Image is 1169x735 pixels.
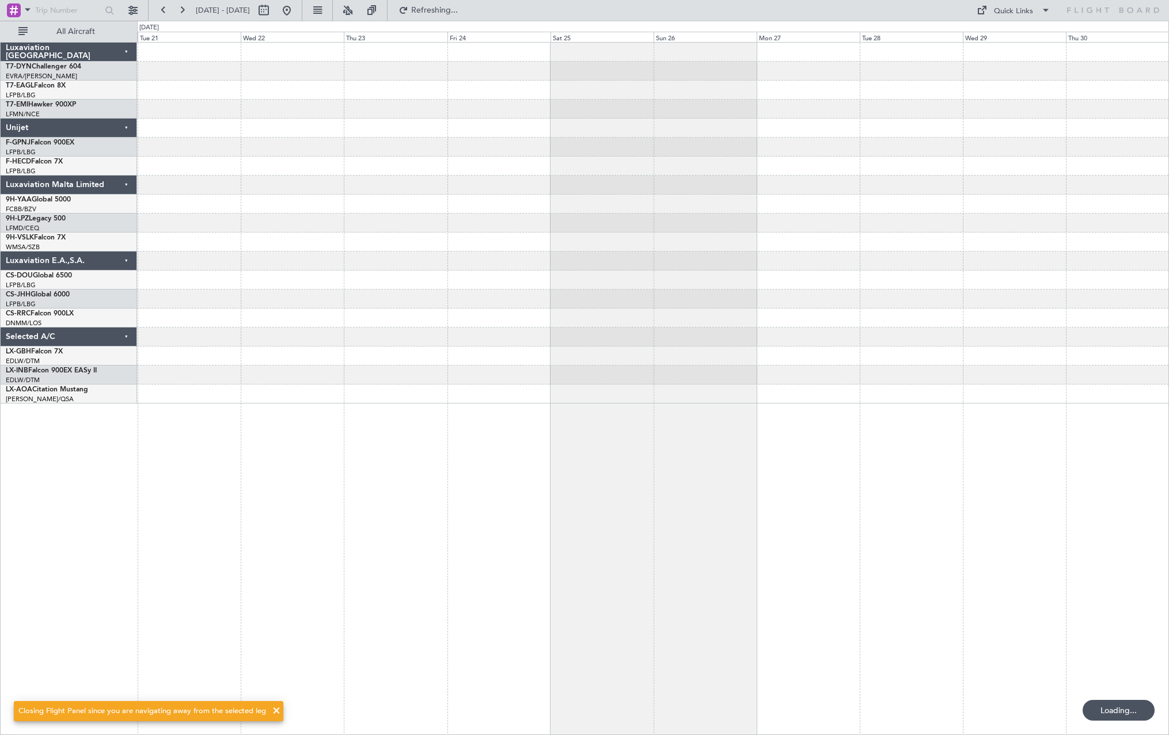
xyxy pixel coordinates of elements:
div: Sat 25 [551,32,654,42]
a: F-GPNJFalcon 900EX [6,139,74,146]
span: CS-JHH [6,291,31,298]
a: [PERSON_NAME]/QSA [6,395,74,403]
a: EVRA/[PERSON_NAME] [6,72,77,81]
a: EDLW/DTM [6,376,40,384]
a: T7-EMIHawker 900XP [6,101,76,108]
a: T7-DYNChallenger 604 [6,63,81,70]
a: LFMD/CEQ [6,224,39,233]
a: CS-JHHGlobal 6000 [6,291,70,298]
span: CS-RRC [6,310,31,317]
div: Wed 22 [241,32,344,42]
a: DNMM/LOS [6,319,41,327]
span: [DATE] - [DATE] [196,5,250,16]
span: 9H-VSLK [6,234,34,241]
span: F-GPNJ [6,139,31,146]
a: LFPB/LBG [6,281,36,290]
a: 9H-LPZLegacy 500 [6,215,66,222]
a: 9H-YAAGlobal 5000 [6,196,71,203]
span: LX-GBH [6,348,31,355]
span: F-HECD [6,158,31,165]
div: Loading... [1083,700,1155,721]
div: Tue 21 [138,32,241,42]
a: F-HECDFalcon 7X [6,158,63,165]
div: Closing Flight Panel since you are navigating away from the selected leg [18,706,266,717]
span: T7-EAGL [6,82,34,89]
span: T7-EMI [6,101,28,108]
span: CS-DOU [6,272,33,279]
div: Sun 26 [654,32,757,42]
span: 9H-LPZ [6,215,29,222]
a: T7-EAGLFalcon 8X [6,82,66,89]
a: LFPB/LBG [6,91,36,100]
div: Tue 28 [860,32,963,42]
span: 9H-YAA [6,196,32,203]
div: Thu 23 [344,32,447,42]
button: Quick Links [971,1,1056,20]
span: LX-INB [6,367,28,374]
a: LX-GBHFalcon 7X [6,348,63,355]
a: LX-INBFalcon 900EX EASy II [6,367,97,374]
a: LFPB/LBG [6,167,36,176]
a: FCBB/BZV [6,205,36,214]
span: Refreshing... [411,6,459,14]
button: Refreshing... [393,1,462,20]
div: Wed 29 [963,32,1066,42]
a: EDLW/DTM [6,357,40,365]
button: All Aircraft [13,22,125,41]
a: 9H-VSLKFalcon 7X [6,234,66,241]
div: Fri 24 [447,32,551,42]
a: CS-RRCFalcon 900LX [6,310,74,317]
a: LFMN/NCE [6,110,40,119]
input: Trip Number [35,2,101,19]
a: WMSA/SZB [6,243,40,252]
div: [DATE] [139,23,159,33]
div: Thu 30 [1066,32,1169,42]
span: LX-AOA [6,386,32,393]
span: T7-DYN [6,63,32,70]
div: Mon 27 [757,32,860,42]
div: Quick Links [994,6,1033,17]
a: LX-AOACitation Mustang [6,386,88,393]
a: LFPB/LBG [6,148,36,157]
span: All Aircraft [30,28,122,36]
a: LFPB/LBG [6,300,36,309]
a: CS-DOUGlobal 6500 [6,272,72,279]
